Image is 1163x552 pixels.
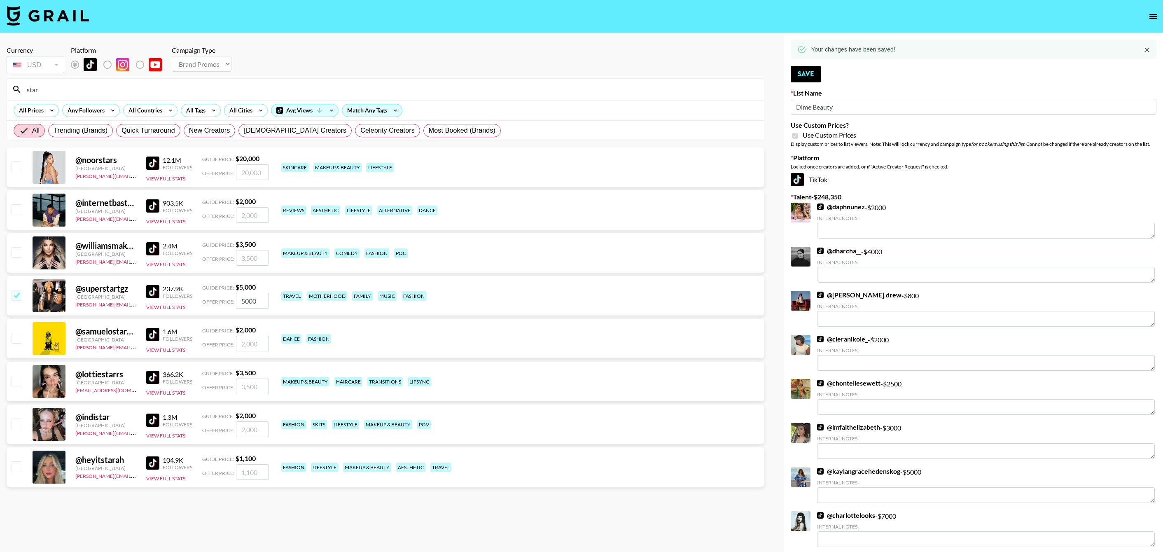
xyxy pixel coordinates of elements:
[172,46,231,54] div: Campaign Type
[202,170,234,176] span: Offer Price:
[75,337,136,343] div: [GEOGRAPHIC_DATA]
[971,141,1024,147] em: for bookers using this list
[791,121,1156,129] label: Use Custom Prices?
[402,291,426,301] div: fashion
[163,156,192,164] div: 12.1M
[202,456,234,462] span: Guide Price:
[430,463,451,472] div: travel
[71,46,168,54] div: Platform
[7,46,64,54] div: Currency
[345,206,372,215] div: lifestyle
[1141,44,1153,56] button: Close
[121,126,175,136] span: Quick Turnaround
[817,380,824,386] img: TikTok
[202,470,234,476] span: Offer Price:
[1145,8,1161,25] button: open drawer
[189,126,230,136] span: New Creators
[181,104,207,117] div: All Tags
[202,327,234,334] span: Guide Price:
[343,463,391,472] div: makeup & beauty
[271,104,338,117] div: Avg Views
[244,126,346,136] span: [DEMOGRAPHIC_DATA] Creators
[75,155,136,165] div: @ noorstars
[236,326,256,334] strong: $ 2,000
[202,285,234,291] span: Guide Price:
[817,467,1155,503] div: - $ 5000
[817,292,824,298] img: TikTok
[75,251,136,257] div: [GEOGRAPHIC_DATA]
[146,328,159,341] img: TikTok
[146,261,185,267] button: View Full Stats
[332,420,359,429] div: lifestyle
[236,283,256,291] strong: $ 5,000
[281,291,302,301] div: travel
[75,422,136,428] div: [GEOGRAPHIC_DATA]
[817,524,1155,530] div: Internal Notes:
[791,141,1156,147] div: Display custom prices to list viewers. Note: This will lock currency and campaign type . Cannot b...
[791,66,821,82] button: Save
[281,163,308,172] div: skincare
[202,427,234,433] span: Offer Price:
[163,464,192,470] div: Followers
[75,379,136,386] div: [GEOGRAPHIC_DATA]
[236,412,256,419] strong: $ 2,000
[75,326,136,337] div: @ samuelostarboyy
[817,379,880,387] a: @chontellesewett
[281,248,329,258] div: makeup & beauty
[202,384,234,391] span: Offer Price:
[803,131,856,139] span: Use Custom Prices
[311,420,327,429] div: skits
[791,173,804,186] img: TikTok
[394,248,408,258] div: poc
[75,428,197,436] a: [PERSON_NAME][EMAIL_ADDRESS][DOMAIN_NAME]
[817,423,1155,459] div: - $ 3000
[163,242,192,250] div: 2.4M
[149,58,162,71] img: YouTube
[7,6,89,26] img: Grail Talent
[163,207,192,213] div: Followers
[202,256,234,262] span: Offer Price:
[817,423,880,431] a: @imfaithelizabeth
[817,467,900,475] a: @kaylangracehedenskog
[429,126,495,136] span: Most Booked (Brands)
[817,424,824,430] img: TikTok
[817,203,824,210] img: TikTok
[791,154,1156,162] label: Platform
[352,291,373,301] div: family
[163,293,192,299] div: Followers
[417,420,431,429] div: pov
[281,377,329,386] div: makeup & beauty
[63,104,106,117] div: Any Followers
[334,248,360,258] div: comedy
[236,197,256,205] strong: $ 2,000
[75,283,136,294] div: @ superstartgz
[817,335,1155,371] div: - $ 2000
[236,207,269,223] input: 2,000
[224,104,254,117] div: All Cities
[202,199,234,205] span: Guide Price:
[202,213,234,219] span: Offer Price:
[163,456,192,464] div: 104.9K
[75,465,136,471] div: [GEOGRAPHIC_DATA]
[367,377,403,386] div: transitions
[364,248,389,258] div: fashion
[367,163,394,172] div: lifestyle
[817,203,1155,239] div: - $ 2000
[236,164,269,180] input: 20,000
[75,343,197,351] a: [PERSON_NAME][EMAIL_ADDRESS][DOMAIN_NAME]
[236,421,269,437] input: 2,000
[817,291,1155,327] div: - $ 800
[791,173,1156,186] div: TikTok
[811,42,895,57] div: Your changes have been saved!
[163,199,192,207] div: 903.5K
[817,291,901,299] a: @[PERSON_NAME].drew
[791,89,1156,97] label: List Name
[163,164,192,171] div: Followers
[146,242,159,255] img: TikTok
[311,206,340,215] div: aesthetic
[817,248,824,254] img: TikTok
[236,336,269,351] input: 2,000
[163,336,192,342] div: Followers
[236,250,269,266] input: 3,500
[146,371,159,384] img: TikTok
